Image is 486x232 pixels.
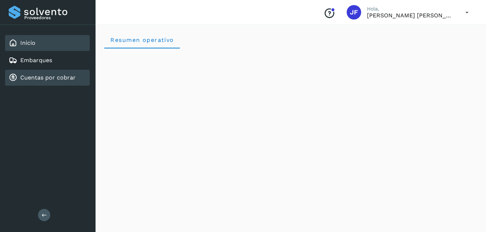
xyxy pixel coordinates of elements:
p: JOSE FRANCISCO SANCHEZ FARIAS [367,12,454,19]
p: Hola, [367,6,454,12]
div: Cuentas por cobrar [5,70,90,86]
div: Inicio [5,35,90,51]
span: Resumen operativo [110,36,174,43]
div: Embarques [5,52,90,68]
p: Proveedores [24,15,87,20]
a: Cuentas por cobrar [20,74,76,81]
a: Inicio [20,39,35,46]
a: Embarques [20,57,52,64]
